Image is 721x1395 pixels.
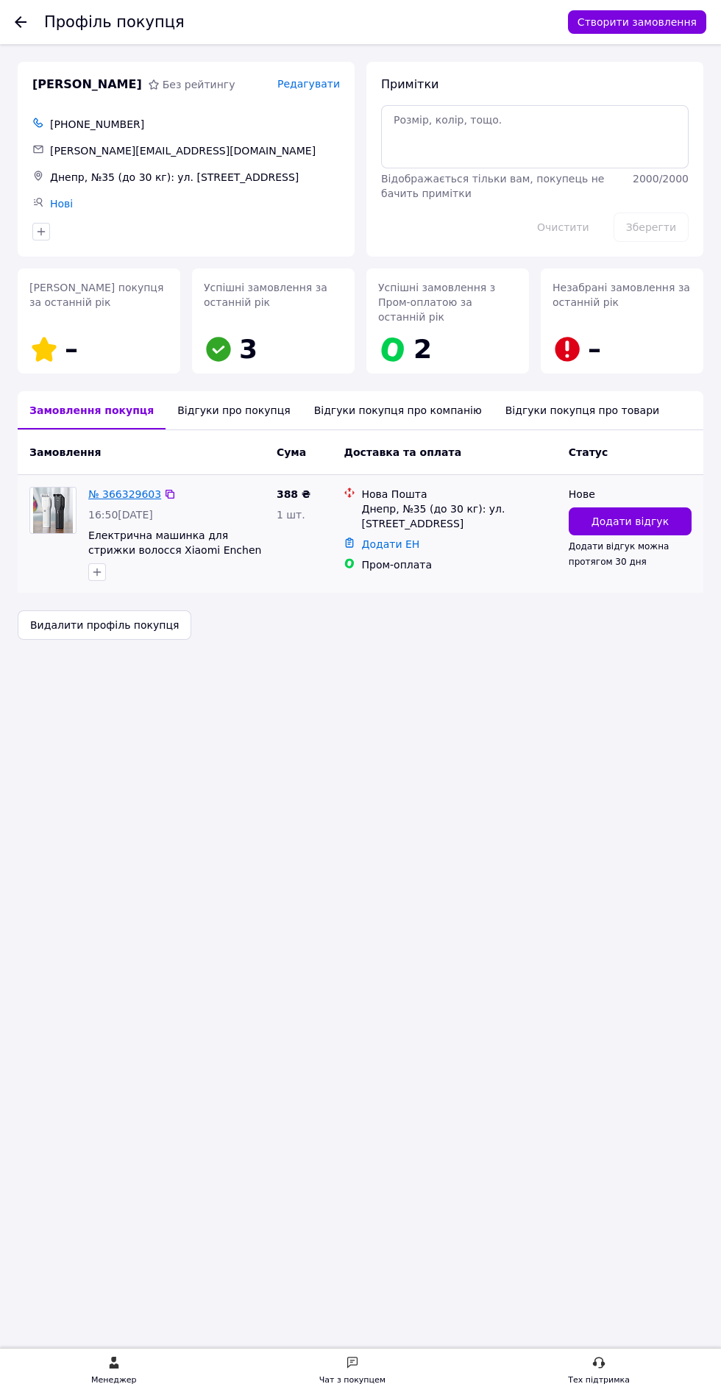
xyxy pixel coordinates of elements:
span: Замовлення [29,446,101,458]
button: Додати відгук [569,507,692,535]
a: Фото товару [29,487,77,534]
div: Відгуки про покупця [166,391,302,429]
span: Незабрані замовлення за останній рік [553,282,690,308]
span: [PERSON_NAME][EMAIL_ADDRESS][DOMAIN_NAME] [50,145,316,157]
div: Пром-оплата [361,557,556,572]
span: 1 шт. [277,509,305,521]
div: Днепр, №35 (до 30 кг): ул. [STREET_ADDRESS] [361,502,556,531]
div: Менеджер [91,1373,136,1388]
span: Статус [569,446,608,458]
div: [PHONE_NUMBER] [47,114,343,135]
span: – [588,334,601,364]
div: Нова Пошта [361,487,556,502]
span: Успішні замовлення за останній рік [204,282,327,308]
span: – [65,334,78,364]
a: № 366329603 [88,488,161,500]
span: Відображається тільки вам, покупець не бачить примітки [381,173,604,199]
div: Відгуки покупця про компанію [302,391,494,429]
div: Тех підтримка [568,1373,630,1388]
span: Cума [277,446,306,458]
span: Без рейтингу [163,79,235,90]
button: Видалити профіль покупця [18,610,191,640]
span: Додати відгук [592,514,669,529]
span: 2000 / 2000 [633,173,689,185]
span: Додати відгук можна протягом 30 дня [569,541,669,566]
button: Створити замовлення [568,10,706,34]
div: Повернутися назад [15,15,26,29]
span: 2 [413,334,432,364]
h1: Профіль покупця [44,13,185,31]
div: Відгуки покупця про товари [494,391,671,429]
span: 388 ₴ [277,488,310,500]
div: Днепр, №35 (до 30 кг): ул. [STREET_ADDRESS] [47,167,343,188]
a: Додати ЕН [361,538,419,550]
a: Електрична машинка для стрижки волосся Xiaomi Enchen USB Boost з двома швидкостями | Триммер для ... [88,529,261,600]
span: Успішні замовлення з Пром-оплатою за останній рік [378,282,495,323]
span: 3 [239,334,257,364]
span: Редагувати [277,78,340,90]
div: Нове [569,487,692,502]
span: 16:50[DATE] [88,509,153,521]
span: [PERSON_NAME] [32,76,142,93]
span: Примітки [381,77,438,91]
div: Замовлення покупця [18,391,166,429]
img: Фото товару [33,488,72,533]
div: Чат з покупцем [319,1373,386,1388]
span: Доставка та оплата [344,446,461,458]
a: Нові [50,198,73,210]
span: [PERSON_NAME] покупця за останній рік [29,282,163,308]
